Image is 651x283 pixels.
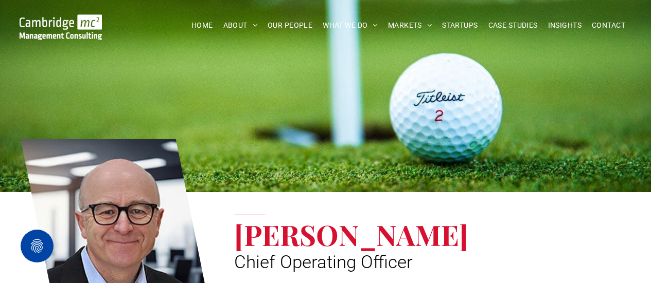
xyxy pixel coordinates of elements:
[186,17,218,33] a: HOME
[483,17,543,33] a: CASE STUDIES
[20,16,102,27] a: Your Business Transformed | Cambridge Management Consulting
[234,215,468,253] span: [PERSON_NAME]
[587,17,630,33] a: CONTACT
[234,252,413,273] span: Chief Operating Officer
[318,17,383,33] a: WHAT WE DO
[383,17,437,33] a: MARKETS
[437,17,483,33] a: STARTUPS
[262,17,318,33] a: OUR PEOPLE
[218,17,263,33] a: ABOUT
[20,14,102,40] img: Go to Homepage
[543,17,587,33] a: INSIGHTS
